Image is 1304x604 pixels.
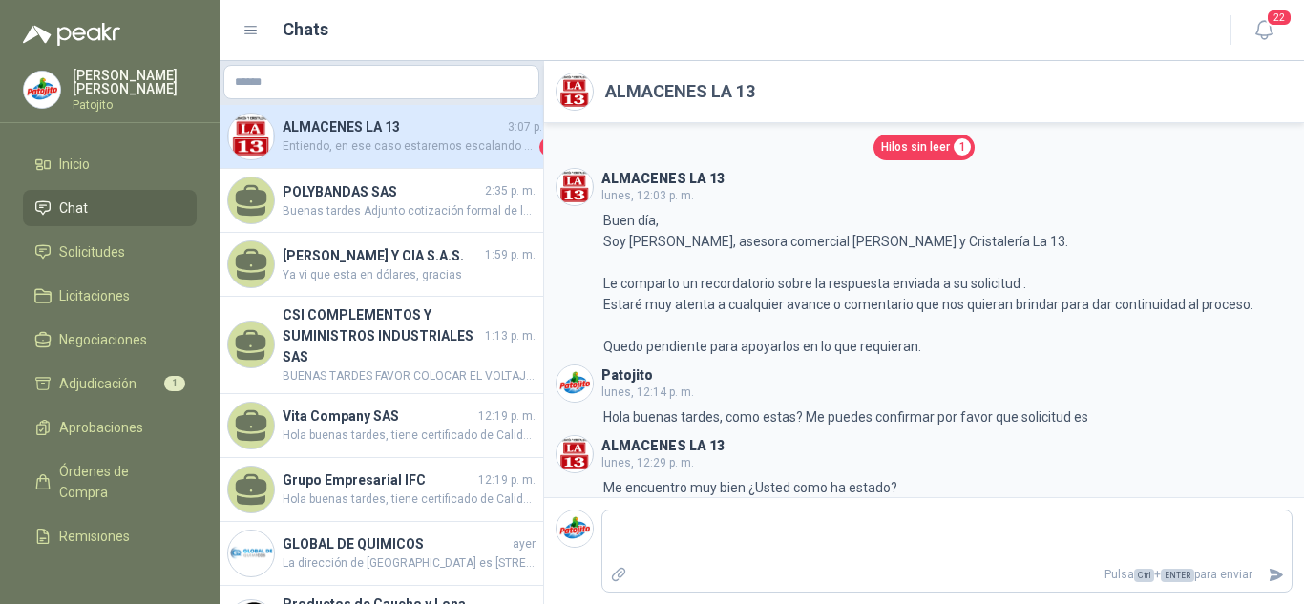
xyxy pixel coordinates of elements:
img: Company Logo [228,114,274,159]
span: lunes, 12:03 p. m. [601,189,694,202]
h4: Grupo Empresarial IFC [283,469,474,490]
a: Negociaciones [23,322,197,358]
span: 1 [954,138,971,156]
span: Adjudicación [59,373,137,394]
p: Buen día, Soy [PERSON_NAME], asesora comercial [PERSON_NAME] y Cristalería La 13. Le comparto un ... [603,210,1253,357]
span: Hola buenas tardes, tiene certificado de Calidad el agua destilada ? Por favor adjuntar la ficha ... [283,427,536,445]
h3: Patojito [601,370,653,381]
h4: CSI COMPLEMENTOS Y SUMINISTROS INDUSTRIALES SAS [283,304,481,367]
h4: ALMACENES LA 13 [283,116,504,137]
span: Buenas tardes Adjunto cotización formal de la manguera de 8" y ficha técnica [283,202,536,220]
span: Hilos sin leer [881,138,950,156]
span: Solicitudes [59,241,125,262]
span: Órdenes de Compra [59,461,179,503]
h2: ALMACENES LA 13 [605,78,755,105]
span: Ya vi que esta en dólares, gracias [283,266,536,284]
img: Company Logo [557,73,593,110]
a: Remisiones [23,518,197,554]
span: Chat [59,198,88,219]
span: Aprobaciones [59,417,143,438]
p: Me encuentro muy bien ¿Usted como ha estado? La solicitud es la SOL056865 [603,477,900,519]
a: Inicio [23,146,197,182]
h3: ALMACENES LA 13 [601,174,725,184]
a: Solicitudes [23,234,197,270]
h4: GLOBAL DE QUIMICOS [283,533,509,554]
a: Hilos sin leer1 [873,135,975,160]
img: Company Logo [228,531,274,576]
h4: [PERSON_NAME] Y CIA S.A.S. [283,245,481,266]
span: 1 [539,137,558,156]
img: Logo peakr [23,23,120,46]
span: ayer [513,535,536,553]
a: POLYBANDAS SAS2:35 p. m.Buenas tardes Adjunto cotización formal de la manguera de 8" y ficha técnica [220,169,543,233]
a: Company LogoALMACENES LA 133:07 p. m.Entiendo, en ese caso estaremos escalando esta inquietud con... [220,105,543,169]
span: 12:19 p. m. [478,407,536,426]
span: 1:13 p. m. [485,327,536,345]
a: Órdenes de Compra [23,453,197,510]
span: Inicio [59,154,90,175]
img: Company Logo [24,72,60,108]
h1: Chats [283,16,328,43]
h4: POLYBANDAS SAS [283,181,481,202]
span: lunes, 12:14 p. m. [601,385,694,399]
span: ENTER [1161,569,1194,582]
span: 1 [164,376,185,391]
label: Adjuntar archivos [602,558,635,592]
span: Ctrl [1134,569,1154,582]
span: La dirección de [GEOGRAPHIC_DATA] es [STREET_ADDRESS][PERSON_NAME] [283,554,536,573]
span: Negociaciones [59,329,147,350]
span: 1:59 p. m. [485,246,536,264]
button: 22 [1247,13,1281,48]
span: 12:19 p. m. [478,471,536,489]
span: Remisiones [59,526,130,547]
a: CSI COMPLEMENTOS Y SUMINISTROS INDUSTRIALES SAS1:13 p. m.BUENAS TARDES FAVOR COLOCAR EL VOLTAJE D... [220,297,543,394]
span: 3:07 p. m. [508,118,558,136]
span: 2:35 p. m. [485,182,536,200]
a: Grupo Empresarial IFC12:19 p. m.Hola buenas tardes, tiene certificado de Calidad el agua destilad... [220,458,543,522]
a: Aprobaciones [23,409,197,446]
a: Adjudicación1 [23,365,197,402]
p: Hola buenas tardes, como estas? Me puedes confirmar por favor que solicitud es [603,406,1088,427]
img: Company Logo [557,169,593,205]
img: Company Logo [557,436,593,472]
span: 22 [1266,9,1293,27]
button: Enviar [1260,558,1292,592]
a: [PERSON_NAME] Y CIA S.A.S.1:59 p. m.Ya vi que esta en dólares, gracias [220,233,543,297]
span: Hola buenas tardes, tiene certificado de Calidad el agua destilada ? Por favor adjuntar la ficha ... [283,490,536,509]
p: [PERSON_NAME] [PERSON_NAME] [73,69,197,95]
span: Entiendo, en ese caso estaremos escalando esta inquietud con fabricante. En cuanto obtenga respue... [283,137,536,156]
h3: ALMACENES LA 13 [601,441,725,451]
span: BUENAS TARDES FAVOR COLOCAR EL VOLTAJE DE TRABAJO DE LA VÁLVULA MUCHAS GRACIAS. [283,367,536,385]
img: Company Logo [557,510,593,547]
p: Pulsa + para enviar [635,558,1261,592]
img: Company Logo [557,365,593,402]
h4: Vita Company SAS [283,406,474,427]
a: Chat [23,190,197,226]
span: lunes, 12:29 p. m. [601,456,694,469]
a: Licitaciones [23,278,197,314]
a: Company LogoGLOBAL DE QUIMICOSayerLa dirección de [GEOGRAPHIC_DATA] es [STREET_ADDRESS][PERSON_NAME] [220,522,543,586]
span: Licitaciones [59,285,130,306]
p: Patojito [73,99,197,111]
a: Vita Company SAS12:19 p. m.Hola buenas tardes, tiene certificado de Calidad el agua destilada ? P... [220,394,543,458]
